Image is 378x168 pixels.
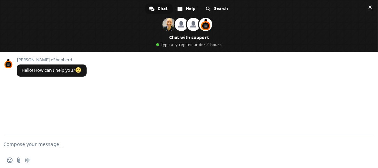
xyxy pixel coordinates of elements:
div: Search [202,3,233,14]
div: Help [173,3,201,14]
span: Help [186,3,196,14]
span: Hello! How can I help you? [22,67,82,73]
span: Close chat [367,3,374,11]
div: Chat [145,3,173,14]
span: Chat [158,3,168,14]
span: Insert an emoji [7,158,13,163]
span: Send a file [16,158,22,163]
span: Search [214,3,228,14]
span: [PERSON_NAME] eShepherd [17,58,87,62]
textarea: Compose your message... [3,141,352,147]
span: Audio message [25,158,31,163]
